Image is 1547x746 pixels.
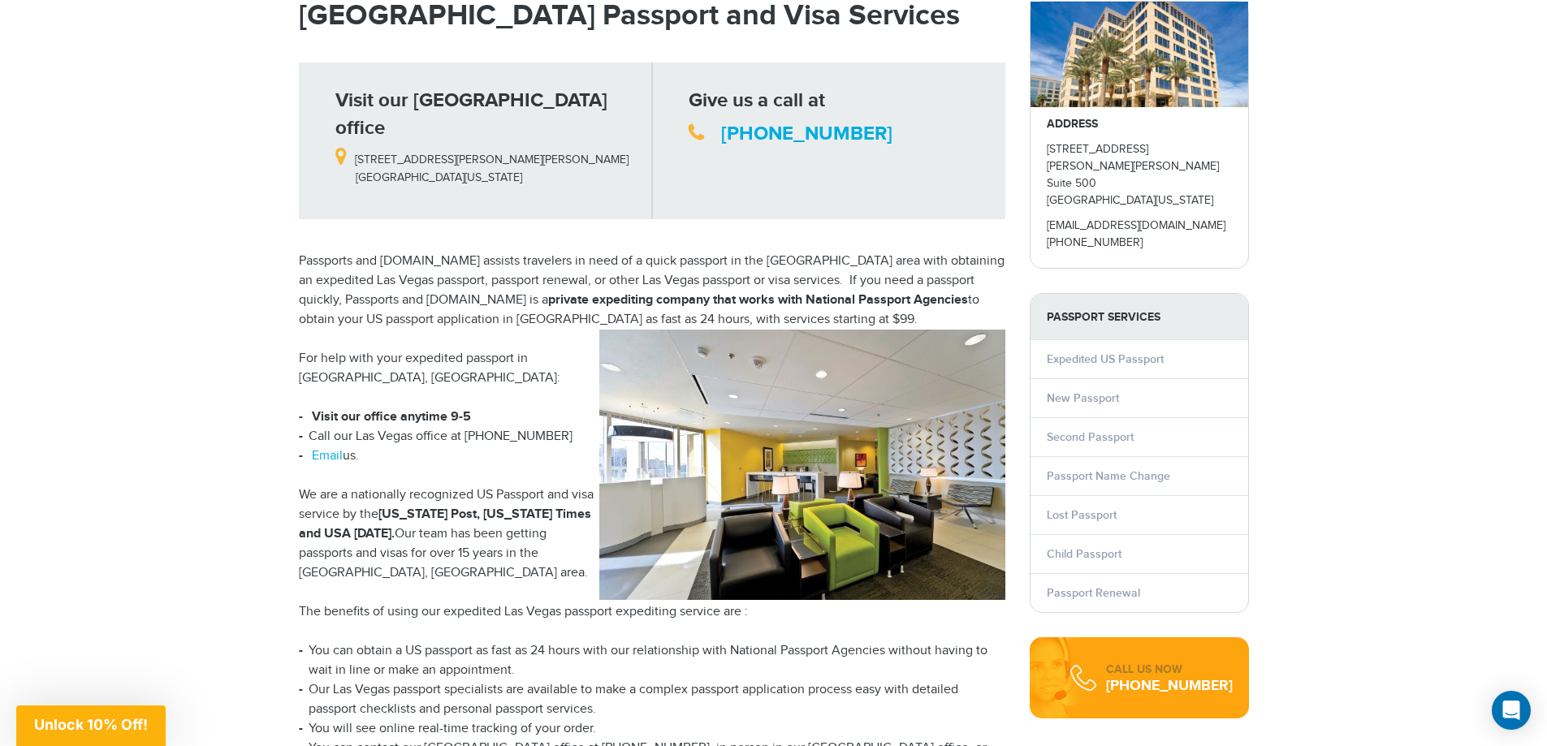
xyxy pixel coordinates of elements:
strong: ADDRESS [1047,117,1098,131]
a: Passport Name Change [1047,469,1170,483]
strong: private expediting company that works with National Passport Agencies [548,292,968,308]
strong: Visit our [GEOGRAPHIC_DATA] office [335,88,607,140]
li: You can obtain a US passport as fast as 24 hours with our relationship with National Passport Age... [299,641,1005,680]
p: We are a nationally recognized US Passport and visa service by the Our team has been getting pass... [299,485,1005,583]
p: The benefits of using our expedited Las Vegas passport expediting service are : [299,602,1005,622]
a: Lost Passport [1047,508,1117,522]
strong: Visit our office anytime 9-5 [312,409,471,425]
a: Child Passport [1047,547,1121,561]
li: You will see online real-time tracking of your order. [299,719,1005,739]
strong: Give us a call at [689,88,825,112]
div: [PHONE_NUMBER] [1106,678,1233,694]
a: [EMAIL_ADDRESS][DOMAIN_NAME] [1047,219,1225,232]
p: [STREET_ADDRESS][PERSON_NAME][PERSON_NAME] [GEOGRAPHIC_DATA][US_STATE] [335,142,640,186]
li: Our Las Vegas passport specialists are available to make a complex passport application process e... [299,680,1005,719]
a: [PHONE_NUMBER] [721,122,892,145]
div: CALL US NOW [1106,662,1233,678]
p: [STREET_ADDRESS][PERSON_NAME][PERSON_NAME] Suite 500 [GEOGRAPHIC_DATA][US_STATE] [1047,141,1232,209]
h1: [GEOGRAPHIC_DATA] Passport and Visa Services [299,1,1005,30]
a: Expedited US Passport [1047,352,1164,366]
div: Open Intercom Messenger [1492,691,1531,730]
strong: PASSPORT SERVICES [1031,294,1248,340]
a: Passport Renewal [1047,586,1140,600]
a: Second Passport [1047,430,1134,444]
a: New Passport [1047,391,1119,405]
p: For help with your expedited passport in [GEOGRAPHIC_DATA], [GEOGRAPHIC_DATA]: [299,349,1005,388]
div: Unlock 10% Off! [16,705,166,746]
li: Call our Las Vegas office at [PHONE_NUMBER] [299,427,1005,446]
img: howardhughes_-_28de80_-_029b8f063c7946511503b0bb3931d518761db640.jpg [1031,2,1248,107]
li: us. [299,446,1005,466]
p: Passports and [DOMAIN_NAME] assists travelers in need of a quick passport in the [GEOGRAPHIC_DATA... [299,252,1005,330]
span: Unlock 10% Off! [34,716,148,733]
p: [PHONE_NUMBER] [1047,235,1232,252]
strong: [US_STATE] Post, [US_STATE] Times and USA [DATE]. [299,507,591,541]
a: Email [312,448,343,464]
